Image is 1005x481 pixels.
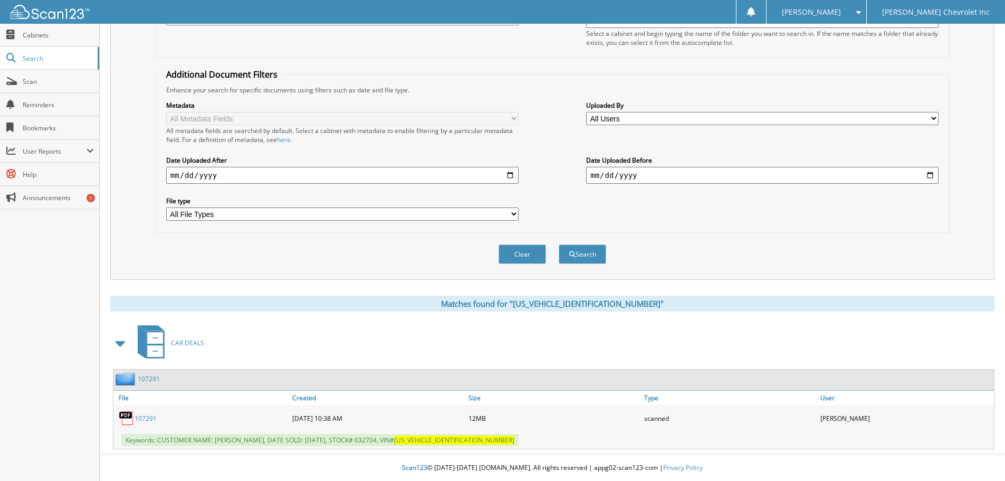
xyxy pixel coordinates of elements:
span: Search [23,54,92,63]
div: [PERSON_NAME] [818,408,994,429]
label: Metadata [166,101,519,110]
label: Date Uploaded Before [586,156,939,165]
img: PDF.png [119,410,135,426]
a: 107291 [135,414,157,423]
div: Enhance your search for specific documents using filters such as date and file type. [161,86,944,95]
a: Size [466,391,642,405]
label: File type [166,196,519,205]
legend: Additional Document Filters [161,69,283,80]
div: [DATE] 10:38 AM [290,408,466,429]
button: Search [559,244,606,264]
span: Scan [23,77,94,86]
span: [PERSON_NAME] Chevrolet Inc [882,9,990,15]
span: Help [23,170,94,179]
span: Keywords: CUSTOMER NAME: [PERSON_NAME], DATE SOLD: [DATE], STOCK# 032704, VIN# [121,434,519,446]
input: start [166,167,519,184]
span: Scan123 [402,463,427,472]
a: Created [290,391,466,405]
div: Matches found for "[US_VEHICLE_IDENTIFICATION_NUMBER]" [110,296,994,312]
span: [PERSON_NAME] [782,9,841,15]
div: 12MB [466,408,642,429]
img: scan123-logo-white.svg [11,5,90,19]
span: Reminders [23,100,94,109]
span: [US_VEHICLE_IDENTIFICATION_NUMBER] [394,436,514,445]
a: here [277,135,291,144]
button: Clear [499,244,546,264]
div: © [DATE]-[DATE] [DOMAIN_NAME]. All rights reserved | appg02-scan123-com | [100,455,1005,481]
span: Announcements [23,193,94,202]
span: CAR DEALS [171,338,204,347]
a: CAR DEALS [131,322,204,364]
a: File [113,391,290,405]
span: User Reports [23,147,87,156]
input: end [586,167,939,184]
div: scanned [642,408,818,429]
a: Privacy Policy [663,463,703,472]
a: User [818,391,994,405]
span: Bookmarks [23,124,94,133]
div: Select a cabinet and begin typing the name of the folder you want to search in. If the name match... [586,29,939,47]
span: Cabinets [23,31,94,40]
div: All metadata fields are searched by default. Select a cabinet with metadata to enable filtering b... [166,126,519,144]
label: Uploaded By [586,101,939,110]
div: 1 [87,194,95,202]
label: Date Uploaded After [166,156,519,165]
a: Type [642,391,818,405]
img: folder2.png [116,372,138,385]
a: 107291 [138,374,160,383]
